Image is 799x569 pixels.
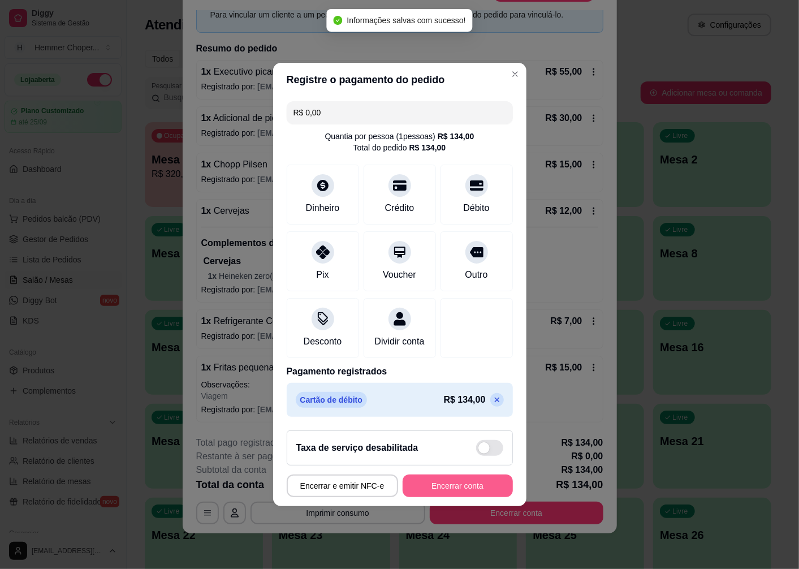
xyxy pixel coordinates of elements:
[383,268,416,282] div: Voucher
[273,63,526,97] header: Registre o pagamento do pedido
[296,441,418,455] h2: Taxa de serviço desabilitada
[325,131,474,142] div: Quantia por pessoa ( 1 pessoas)
[506,65,524,83] button: Close
[306,201,340,215] div: Dinheiro
[353,142,446,153] div: Total do pedido
[333,16,342,25] span: check-circle
[438,131,474,142] div: R$ 134,00
[304,335,342,348] div: Desconto
[293,101,506,124] input: Ex.: hambúrguer de cordeiro
[347,16,465,25] span: Informações salvas com sucesso!
[465,268,487,282] div: Outro
[409,142,446,153] div: R$ 134,00
[296,392,367,408] p: Cartão de débito
[374,335,424,348] div: Dividir conta
[287,365,513,378] p: Pagamento registrados
[385,201,414,215] div: Crédito
[403,475,513,497] button: Encerrar conta
[287,475,398,497] button: Encerrar e emitir NFC-e
[463,201,489,215] div: Débito
[444,393,486,407] p: R$ 134,00
[316,268,329,282] div: Pix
